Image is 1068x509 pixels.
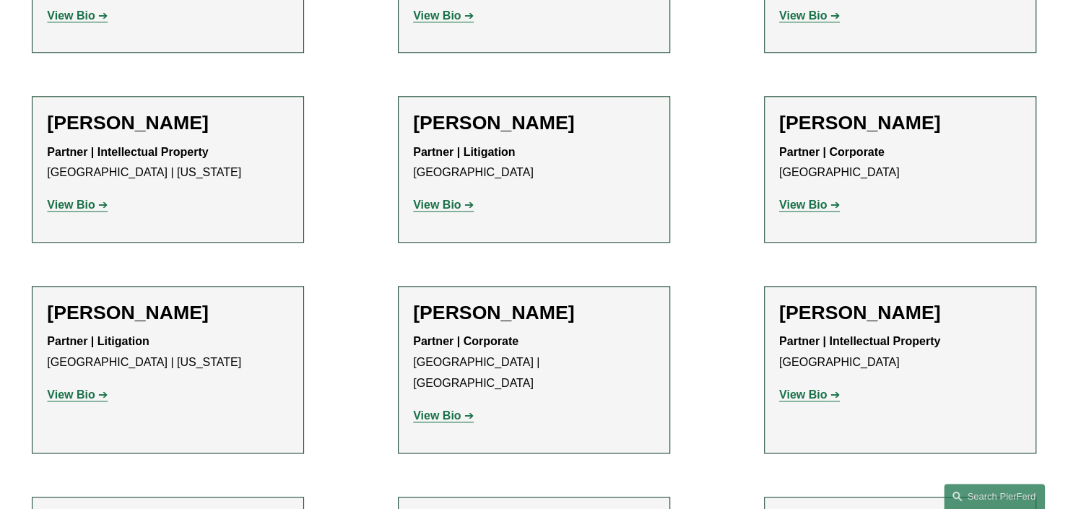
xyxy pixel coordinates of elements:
[779,301,1021,324] h2: [PERSON_NAME]
[779,9,827,22] strong: View Bio
[47,199,95,211] strong: View Bio
[413,199,474,211] a: View Bio
[47,146,208,158] strong: Partner | Intellectual Property
[413,199,461,211] strong: View Bio
[413,9,474,22] a: View Bio
[413,409,461,422] strong: View Bio
[413,142,655,184] p: [GEOGRAPHIC_DATA]
[413,9,461,22] strong: View Bio
[779,146,885,158] strong: Partner | Corporate
[47,199,108,211] a: View Bio
[413,409,474,422] a: View Bio
[47,9,95,22] strong: View Bio
[944,484,1045,509] a: Search this site
[47,388,108,401] a: View Bio
[779,388,827,401] strong: View Bio
[413,146,515,158] strong: Partner | Litigation
[47,111,289,134] h2: [PERSON_NAME]
[413,335,518,347] strong: Partner | Corporate
[413,111,655,134] h2: [PERSON_NAME]
[47,335,149,347] strong: Partner | Litigation
[779,111,1021,134] h2: [PERSON_NAME]
[413,331,655,393] p: [GEOGRAPHIC_DATA] | [GEOGRAPHIC_DATA]
[413,301,655,324] h2: [PERSON_NAME]
[779,199,840,211] a: View Bio
[779,335,940,347] strong: Partner | Intellectual Property
[779,388,840,401] a: View Bio
[47,331,289,373] p: [GEOGRAPHIC_DATA] | [US_STATE]
[779,199,827,211] strong: View Bio
[47,9,108,22] a: View Bio
[47,301,289,324] h2: [PERSON_NAME]
[47,388,95,401] strong: View Bio
[779,331,1021,373] p: [GEOGRAPHIC_DATA]
[779,9,840,22] a: View Bio
[47,142,289,184] p: [GEOGRAPHIC_DATA] | [US_STATE]
[779,142,1021,184] p: [GEOGRAPHIC_DATA]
